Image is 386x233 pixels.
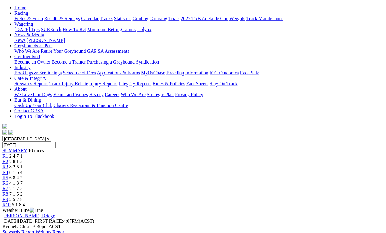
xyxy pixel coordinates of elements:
[9,170,23,175] span: 8 1 6 4
[63,70,96,75] a: Schedule of Fees
[35,219,94,224] span: 4:07PM(ACST)
[119,81,151,86] a: Integrity Reports
[14,38,25,43] a: News
[28,148,44,153] span: 10 races
[14,92,384,97] div: About
[87,49,129,54] a: GAP SA Assessments
[9,191,23,197] span: 7 1 5 2
[2,159,8,164] a: R2
[14,11,28,16] a: Racing
[9,181,23,186] span: 4 1 8 7
[14,81,384,87] div: Care & Integrity
[14,81,48,86] a: Stewards Reports
[133,16,148,21] a: Grading
[2,197,8,202] a: R9
[147,92,174,97] a: Strategic Plan
[229,16,245,21] a: Weights
[14,114,54,119] a: Login To Blackbook
[240,70,259,75] a: Race Safe
[89,92,103,97] a: History
[63,27,86,32] a: How To Bet
[41,27,61,32] a: SUREpick
[14,70,62,75] a: Bookings & Scratchings
[2,208,43,213] span: Weather: Fine
[2,219,33,224] span: [DATE]
[14,32,44,37] a: News & Media
[100,16,113,21] a: Tracks
[97,70,140,75] a: Applications & Forms
[14,16,384,21] div: Racing
[2,224,384,229] div: Kennels Close: 3:30pm ACST
[14,76,46,81] a: Care & Integrity
[14,5,26,10] a: Home
[53,92,88,97] a: Vision and Values
[2,142,56,148] input: Select date
[210,81,237,86] a: Stay On Track
[41,49,86,54] a: Retire Your Greyhound
[2,219,18,224] span: [DATE]
[14,70,384,76] div: Industry
[52,59,86,65] a: Become a Trainer
[81,16,99,21] a: Calendar
[114,16,131,21] a: Statistics
[2,170,8,175] a: R4
[35,219,63,224] span: FIRST RACE:
[9,164,23,169] span: 8 2 5 1
[87,27,136,32] a: Minimum Betting Limits
[166,70,208,75] a: Breeding Information
[2,202,11,207] span: R10
[2,164,8,169] a: R3
[14,38,384,43] div: News & Media
[9,153,23,159] span: 2 4 7 1
[9,159,23,164] span: 7 8 1 5
[2,130,7,135] img: facebook.svg
[2,186,8,191] a: R7
[14,59,384,65] div: Get Involved
[14,16,43,21] a: Fields & Form
[2,153,8,159] span: R1
[12,202,25,207] span: 6 1 8 4
[14,54,40,59] a: Get Involved
[14,59,50,65] a: Become an Owner
[14,65,30,70] a: Industry
[49,81,88,86] a: Track Injury Rebate
[9,197,23,202] span: 2 5 7 8
[87,59,135,65] a: Purchasing a Greyhound
[14,108,43,113] a: Contact GRSA
[137,27,151,32] a: Isolynx
[14,49,384,54] div: Greyhounds as Pets
[141,70,165,75] a: MyOzChase
[153,81,185,86] a: Rules & Policies
[14,103,384,108] div: Bar & Dining
[121,92,146,97] a: Who We Are
[14,43,52,48] a: Greyhounds as Pets
[2,191,8,197] a: R8
[44,16,80,21] a: Results & Replays
[150,16,167,21] a: Coursing
[210,70,239,75] a: ICG Outcomes
[2,148,27,153] a: SUMMARY
[9,175,23,180] span: 6 8 4 2
[14,27,40,32] a: [DATE] Tips
[30,208,43,213] img: Fine
[89,81,117,86] a: Injury Reports
[2,181,8,186] a: R6
[2,175,8,180] a: R5
[27,38,65,43] a: [PERSON_NAME]
[14,27,384,32] div: Wagering
[9,186,23,191] span: 2 1 7 5
[14,49,40,54] a: Who We Are
[14,21,33,27] a: Wagering
[14,92,52,97] a: We Love Our Dogs
[181,16,228,21] a: 2025 TAB Adelaide Cup
[136,59,159,65] a: Syndication
[175,92,203,97] a: Privacy Policy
